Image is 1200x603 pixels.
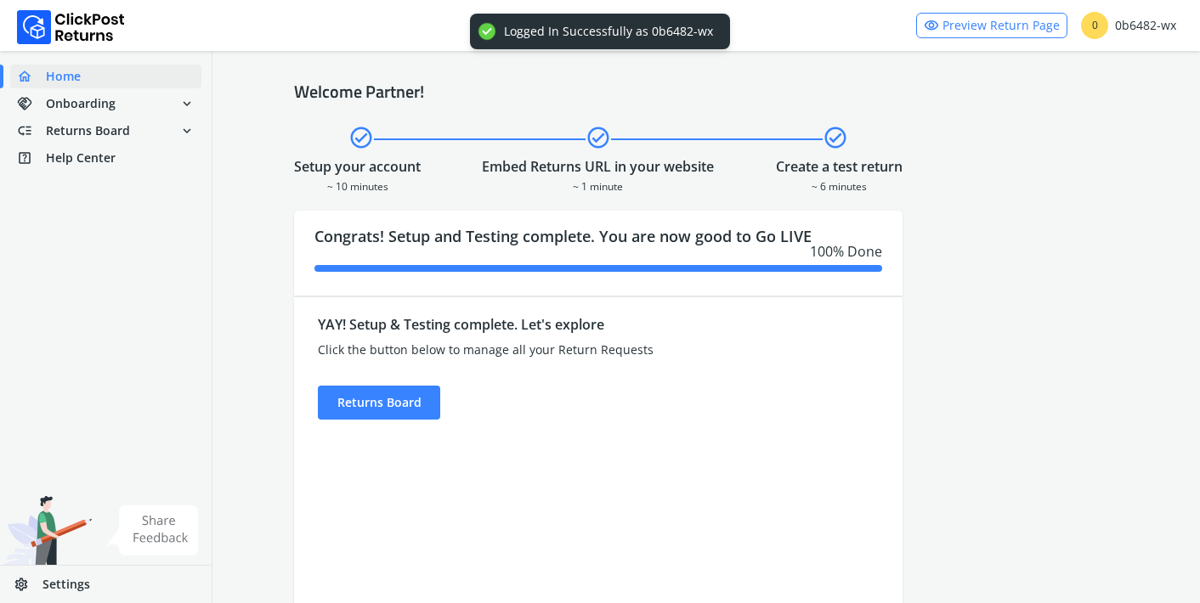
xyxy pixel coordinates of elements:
[314,241,882,262] div: 100 % Done
[776,156,903,177] div: Create a test return
[823,122,848,153] span: check_circle
[17,119,46,143] span: low_priority
[294,82,1118,102] h4: Welcome Partner!
[106,505,199,555] img: share feedback
[348,122,374,153] span: check_circle
[46,68,81,85] span: Home
[10,146,201,170] a: help_centerHelp Center
[916,13,1067,38] a: visibilityPreview Return Page
[924,14,939,37] span: visibility
[294,177,421,194] div: ~ 10 minutes
[46,122,130,139] span: Returns Board
[294,211,903,296] div: Congrats! Setup and Testing complete. You are now good to Go LIVE
[482,177,714,194] div: ~ 1 minute
[586,122,611,153] span: check_circle
[318,386,440,420] div: Returns Board
[294,156,421,177] div: Setup your account
[42,576,90,593] span: Settings
[179,92,195,116] span: expand_more
[14,572,42,596] span: settings
[179,119,195,143] span: expand_more
[1081,12,1176,39] div: 0b6482-wx
[482,156,714,177] div: Embed Returns URL in your website
[17,65,46,88] span: home
[10,65,201,88] a: homeHome
[1081,12,1108,39] span: 0
[776,177,903,194] div: ~ 6 minutes
[17,146,46,170] span: help_center
[318,341,727,358] div: Click the button below to manage all your Return Requests
[318,314,727,335] div: YAY! Setup & Testing complete. Let's explore
[504,24,713,39] div: Logged In Successfully as 0b6482-wx
[17,10,125,44] img: Logo
[46,95,116,112] span: Onboarding
[17,92,46,116] span: handshake
[46,149,116,166] span: Help Center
